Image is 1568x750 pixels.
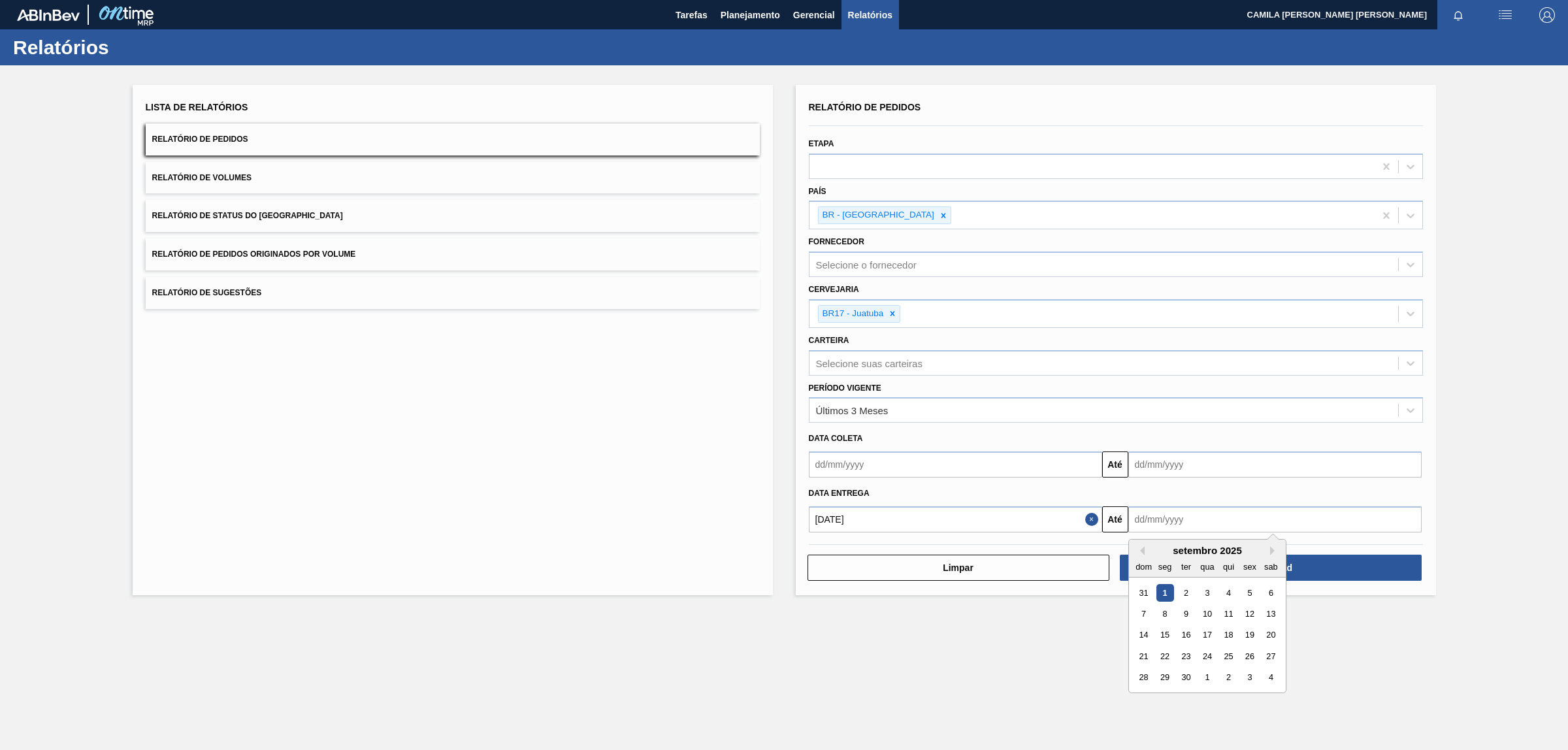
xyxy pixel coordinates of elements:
img: Logout [1539,7,1555,23]
span: Relatório de Pedidos [809,102,921,112]
div: Choose sexta-feira, 5 de setembro de 2025 [1241,583,1258,601]
div: Choose quarta-feira, 3 de setembro de 2025 [1198,583,1216,601]
div: Choose sexta-feira, 12 de setembro de 2025 [1241,605,1258,623]
button: Limpar [808,555,1109,581]
button: Relatório de Volumes [146,162,760,194]
div: Choose quinta-feira, 2 de outubro de 2025 [1219,668,1237,686]
div: setembro 2025 [1129,545,1286,556]
label: Carteira [809,336,849,345]
div: Selecione o fornecedor [816,259,917,270]
div: Choose segunda-feira, 1 de setembro de 2025 [1156,583,1173,601]
div: Choose terça-feira, 2 de setembro de 2025 [1177,583,1194,601]
div: Choose quinta-feira, 25 de setembro de 2025 [1219,647,1237,665]
div: Choose sexta-feira, 26 de setembro de 2025 [1241,647,1258,665]
button: Até [1102,506,1128,532]
div: Choose quarta-feira, 24 de setembro de 2025 [1198,647,1216,665]
span: Relatório de Volumes [152,173,252,182]
div: Choose terça-feira, 23 de setembro de 2025 [1177,647,1194,665]
div: Choose sexta-feira, 3 de outubro de 2025 [1241,668,1258,686]
button: Next Month [1270,546,1279,555]
span: Lista de Relatórios [146,102,248,112]
div: Choose domingo, 21 de setembro de 2025 [1135,647,1152,665]
div: Choose sábado, 20 de setembro de 2025 [1262,626,1279,644]
div: Choose quinta-feira, 4 de setembro de 2025 [1219,583,1237,601]
div: Choose segunda-feira, 29 de setembro de 2025 [1156,668,1173,686]
div: Choose sexta-feira, 19 de setembro de 2025 [1241,626,1258,644]
span: Gerencial [793,7,835,23]
button: Download [1120,555,1422,581]
div: qua [1198,558,1216,576]
label: Período Vigente [809,383,881,393]
h1: Relatórios [13,40,245,55]
button: Até [1102,451,1128,478]
span: Relatório de Status do [GEOGRAPHIC_DATA] [152,211,343,220]
div: seg [1156,558,1173,576]
input: dd/mm/yyyy [1128,506,1422,532]
div: Choose sábado, 13 de setembro de 2025 [1262,605,1279,623]
div: Choose quarta-feira, 10 de setembro de 2025 [1198,605,1216,623]
input: dd/mm/yyyy [1128,451,1422,478]
div: sab [1262,558,1279,576]
img: userActions [1497,7,1513,23]
div: Choose domingo, 14 de setembro de 2025 [1135,626,1152,644]
div: ter [1177,558,1194,576]
div: qui [1219,558,1237,576]
div: sex [1241,558,1258,576]
div: Choose sábado, 6 de setembro de 2025 [1262,583,1279,601]
div: Choose segunda-feira, 8 de setembro de 2025 [1156,605,1173,623]
div: Últimos 3 Meses [816,405,889,416]
div: Selecione suas carteiras [816,357,923,368]
div: Choose segunda-feira, 15 de setembro de 2025 [1156,626,1173,644]
div: Choose domingo, 28 de setembro de 2025 [1135,668,1152,686]
div: Choose quinta-feira, 18 de setembro de 2025 [1219,626,1237,644]
span: Relatório de Pedidos [152,135,248,144]
input: dd/mm/yyyy [809,451,1102,478]
div: BR17 - Juatuba [819,306,886,322]
button: Relatório de Pedidos [146,123,760,155]
div: Choose quarta-feira, 1 de outubro de 2025 [1198,668,1216,686]
button: Relatório de Pedidos Originados por Volume [146,238,760,270]
span: Relatório de Sugestões [152,288,262,297]
span: Tarefas [676,7,708,23]
div: Choose sábado, 4 de outubro de 2025 [1262,668,1279,686]
span: Relatório de Pedidos Originados por Volume [152,250,356,259]
div: Choose terça-feira, 30 de setembro de 2025 [1177,668,1194,686]
span: Relatórios [848,7,892,23]
span: Data coleta [809,434,863,443]
div: Choose sábado, 27 de setembro de 2025 [1262,647,1279,665]
div: dom [1135,558,1152,576]
label: Fornecedor [809,237,864,246]
div: Choose quarta-feira, 17 de setembro de 2025 [1198,626,1216,644]
label: Etapa [809,139,834,148]
div: Choose domingo, 7 de setembro de 2025 [1135,605,1152,623]
button: Close [1085,506,1102,532]
div: Choose terça-feira, 9 de setembro de 2025 [1177,605,1194,623]
label: Cervejaria [809,285,859,294]
div: Choose terça-feira, 16 de setembro de 2025 [1177,626,1194,644]
div: Choose domingo, 31 de agosto de 2025 [1135,583,1152,601]
span: Data entrega [809,489,870,498]
div: BR - [GEOGRAPHIC_DATA] [819,207,936,223]
span: Planejamento [721,7,780,23]
img: TNhmsLtSVTkK8tSr43FrP2fwEKptu5GPRR3wAAAABJRU5ErkJggg== [17,9,80,21]
div: Choose quinta-feira, 11 de setembro de 2025 [1219,605,1237,623]
button: Relatório de Status do [GEOGRAPHIC_DATA] [146,200,760,232]
button: Previous Month [1135,546,1145,555]
button: Relatório de Sugestões [146,277,760,309]
div: month 2025-09 [1133,582,1281,688]
input: dd/mm/yyyy [809,506,1102,532]
button: Notificações [1437,6,1479,24]
label: País [809,187,826,196]
div: Choose segunda-feira, 22 de setembro de 2025 [1156,647,1173,665]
